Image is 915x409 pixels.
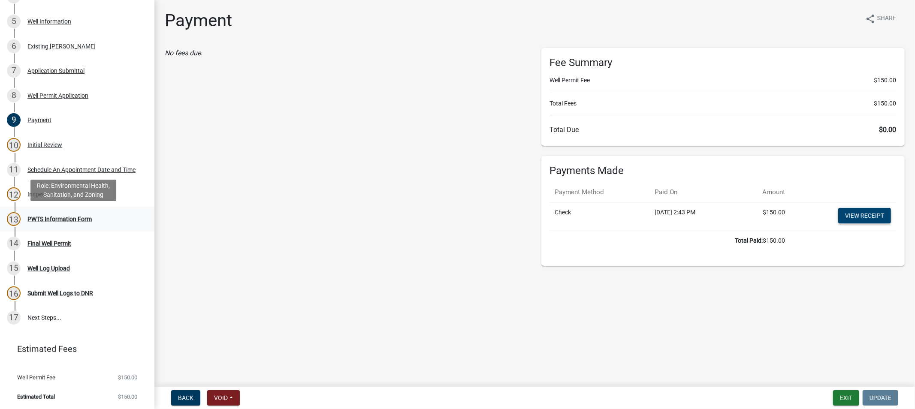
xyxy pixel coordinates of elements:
div: Schedule An Appointment Date and Time [27,167,136,173]
td: $150.00 [550,231,791,250]
span: $0.00 [879,126,896,134]
td: Check [550,202,650,231]
span: $150.00 [118,394,137,400]
button: Back [171,390,200,406]
div: 6 [7,39,21,53]
div: 14 [7,237,21,250]
div: Existing [PERSON_NAME] [27,43,96,49]
i: No fees due. [165,49,202,57]
h6: Total Due [550,126,897,134]
div: Submit Well Logs to DNR [27,290,93,296]
div: 11 [7,163,21,177]
span: Update [870,394,891,401]
span: $150.00 [118,375,137,380]
div: Well Log Upload [27,265,70,271]
span: Void [214,394,228,401]
button: Void [207,390,240,406]
td: $150.00 [735,202,791,231]
i: share [865,14,876,24]
h6: Fee Summary [550,57,897,69]
span: Well Permit Fee [17,375,55,380]
div: 9 [7,113,21,127]
div: Role: Environmental Health, Sanitation, and Zoning [30,180,116,201]
div: Initial Review [27,142,62,148]
span: $150.00 [874,99,896,108]
div: Well Permit Application [27,93,88,99]
div: Final Well Permit [27,241,71,247]
div: 12 [7,187,21,201]
div: PWTS Information Form [27,216,92,222]
th: Paid On [649,182,735,202]
div: 17 [7,311,21,325]
div: 16 [7,286,21,300]
a: Estimated Fees [7,340,141,358]
div: 10 [7,138,21,152]
th: Amount [735,182,791,202]
th: Payment Method [550,182,650,202]
div: 5 [7,15,21,28]
div: 13 [7,212,21,226]
button: Exit [833,390,859,406]
div: Payment [27,117,51,123]
h1: Payment [165,10,232,31]
h6: Payments Made [550,165,897,177]
td: [DATE] 2:43 PM [649,202,735,231]
div: 8 [7,89,21,102]
button: Update [863,390,898,406]
span: Share [877,14,896,24]
div: Inspection [27,191,55,197]
a: View receipt [838,208,891,223]
div: Application Submittal [27,68,85,74]
div: 15 [7,262,21,275]
b: Total Paid: [735,237,763,244]
span: $150.00 [874,76,896,85]
span: Estimated Total [17,394,55,400]
li: Total Fees [550,99,897,108]
div: Well Information [27,18,71,24]
button: shareShare [858,10,903,27]
div: 7 [7,64,21,78]
span: Back [178,394,193,401]
li: Well Permit Fee [550,76,897,85]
